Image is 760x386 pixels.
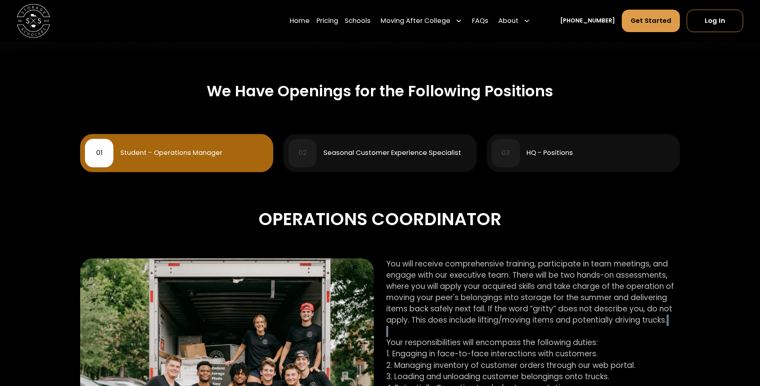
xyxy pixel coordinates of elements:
[323,150,461,156] div: Seasonal Customer Experience Specialist
[316,9,338,33] a: Pricing
[80,205,680,233] div: Operations Coordinator
[207,82,553,100] h2: We Have Openings for the Following Positions
[290,9,310,33] a: Home
[120,150,222,156] div: Student - Operations Manager
[472,9,488,33] a: FAQs
[526,150,573,156] div: HQ - Positions
[377,9,466,33] div: Moving After College
[687,10,743,32] a: Log In
[17,4,50,37] img: Storage Scholars main logo
[502,150,510,156] div: 03
[495,9,534,33] div: About
[96,150,103,156] div: 01
[381,16,450,26] div: Moving After College
[622,10,680,32] a: Get Started
[345,9,371,33] a: Schools
[498,16,518,26] div: About
[298,150,307,156] div: 02
[560,16,615,25] a: [PHONE_NUMBER]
